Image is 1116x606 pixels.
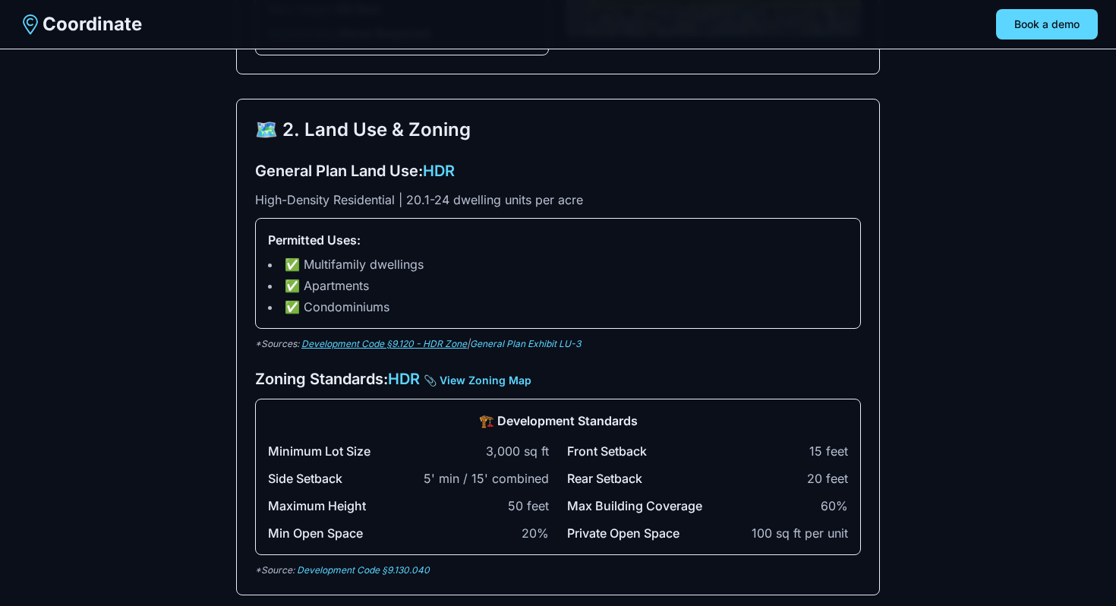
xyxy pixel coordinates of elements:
span: Min Open Space [268,524,363,542]
span: Minimum Lot Size [268,442,370,460]
img: Coordinate [18,12,43,36]
p: *Source: [255,564,861,576]
li: ✅ Multifamily dwellings [268,255,848,273]
span: 15 feet [809,442,848,460]
span: 50 feet [508,497,549,515]
span: HDR [423,162,455,180]
a: Development Code §9.120 - HDR Zone [301,338,467,349]
span: Side Setback [268,469,342,488]
span: Max Building Coverage [567,497,702,515]
p: *Sources: | [255,338,861,350]
a: 📎 View Zoning Map [424,374,531,387]
h4: 🏗️ Development Standards [268,412,848,430]
li: ✅ Apartments [268,276,848,295]
span: 5' min / 15' combined [424,469,549,488]
span: 3,000 sq ft [486,442,549,460]
a: Development Code §9.130.040 [297,564,430,576]
span: Maximum Height [268,497,366,515]
span: Front Setback [567,442,647,460]
a: Coordinate [18,12,142,36]
a: General Plan Exhibit LU-3 [470,338,581,349]
span: Rear Setback [567,469,642,488]
span: Private Open Space [567,524,679,542]
span: 60% [821,497,848,515]
span: 20% [522,524,549,542]
p: High-Density Residential | 20.1-24 dwelling units per acre [255,191,861,209]
span: Coordinate [43,12,142,36]
h4: Permitted Uses: [268,231,848,249]
span: 20 feet [807,469,848,488]
button: Book a demo [996,9,1098,39]
li: ✅ Condominiums [268,298,848,316]
h3: Zoning Standards: [255,368,861,390]
span: 100 sq ft per unit [752,524,848,542]
h2: 🗺️ 2. Land Use & Zoning [255,118,861,142]
h3: General Plan Land Use: [255,160,861,181]
span: HDR [388,370,420,388]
